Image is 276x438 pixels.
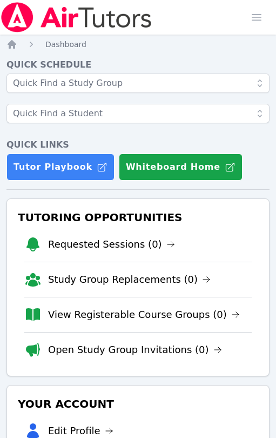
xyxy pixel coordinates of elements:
a: Tutor Playbook [6,154,115,181]
input: Quick Find a Study Group [6,74,270,93]
button: Whiteboard Home [119,154,243,181]
nav: Breadcrumb [6,39,270,50]
h4: Quick Schedule [6,58,270,71]
span: Dashboard [45,40,86,49]
a: Dashboard [45,39,86,50]
h3: Tutoring Opportunities [16,208,260,227]
a: Open Study Group Invitations (0) [48,342,222,357]
a: View Registerable Course Groups (0) [48,307,240,322]
input: Quick Find a Student [6,104,270,123]
a: Study Group Replacements (0) [48,272,211,287]
h3: Your Account [16,394,260,414]
a: Requested Sessions (0) [48,237,175,252]
h4: Quick Links [6,138,270,151]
